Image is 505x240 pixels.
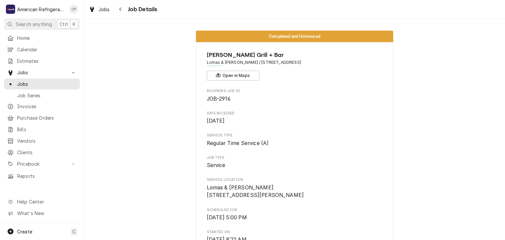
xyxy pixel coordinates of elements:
[196,31,393,42] div: Status
[4,158,80,169] a: Go to Pricebook
[6,5,15,14] div: American Refrigeration LLC's Avatar
[207,214,247,221] span: [DATE] 5:00 PM
[207,184,304,199] span: Lomas & [PERSON_NAME] [STREET_ADDRESS][PERSON_NAME]
[207,184,383,199] span: Service Location
[207,117,383,125] span: Date Received
[17,229,32,234] span: Create
[17,137,77,144] span: Vendors
[126,5,157,14] span: Job Details
[207,118,225,124] span: [DATE]
[4,171,80,181] a: Reports
[99,6,110,13] span: Jobs
[207,111,383,116] span: Date Received
[207,207,383,222] div: Scheduled For
[17,149,77,156] span: Clients
[4,79,80,89] a: Jobs
[16,21,52,28] span: Search anything
[207,140,269,146] span: Regular Time Service (A)
[207,60,383,65] span: Address
[4,90,80,101] a: Job Series
[207,51,383,60] span: Name
[17,103,77,110] span: Invoices
[4,33,80,43] a: Home
[207,51,383,81] div: Client Information
[17,35,77,41] span: Home
[207,139,383,147] span: Service Type
[207,229,383,235] span: Started On
[17,114,77,121] span: Purchase Orders
[69,5,78,14] div: Cordel Pyle's Avatar
[4,124,80,135] a: Bills
[207,177,383,182] span: Service Location
[4,147,80,158] a: Clients
[17,6,65,13] div: American Refrigeration LLC
[17,92,77,99] span: Job Series
[17,46,77,53] span: Calendar
[4,67,80,78] a: Go to Jobs
[73,21,76,28] span: K
[17,198,76,205] span: Help Center
[17,160,67,167] span: Pricebook
[86,4,112,15] a: Jobs
[4,196,80,207] a: Go to Help Center
[17,69,67,76] span: Jobs
[207,161,383,169] span: Job Type
[17,210,76,217] span: What's New
[207,177,383,199] div: Service Location
[207,155,383,160] span: Job Type
[17,173,77,180] span: Reports
[207,155,383,169] div: Job Type
[4,135,80,146] a: Vendors
[207,133,383,147] div: Service Type
[72,228,76,235] span: C
[69,5,78,14] div: CP
[207,71,259,81] button: Open in Maps
[4,208,80,219] a: Go to What's New
[207,207,383,213] span: Scheduled For
[60,21,68,28] span: Ctrl
[207,96,230,102] span: JOB-2916
[4,112,80,123] a: Purchase Orders
[207,95,383,103] span: Roopairs Job ID
[269,34,320,38] span: Completed and Uninvoiced
[115,4,126,14] button: Navigate back
[17,126,77,133] span: Bills
[4,44,80,55] a: Calendar
[4,56,80,66] a: Estimates
[4,18,80,30] button: Search anythingCtrlK
[6,5,15,14] div: A
[17,81,77,87] span: Jobs
[4,101,80,112] a: Invoices
[207,162,226,168] span: Service
[17,58,77,64] span: Estimates
[207,88,383,103] div: Roopairs Job ID
[207,88,383,94] span: Roopairs Job ID
[207,111,383,125] div: Date Received
[207,133,383,138] span: Service Type
[207,214,383,222] span: Scheduled For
